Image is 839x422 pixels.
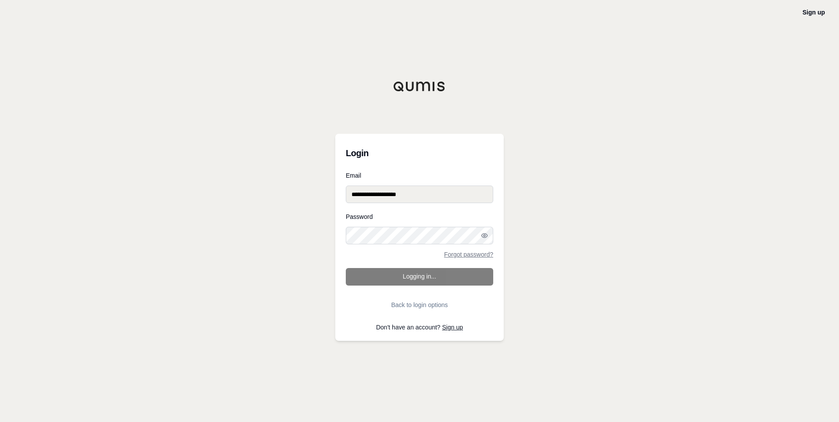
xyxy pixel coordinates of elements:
[346,172,493,179] label: Email
[346,296,493,314] button: Back to login options
[442,324,463,331] a: Sign up
[393,81,446,92] img: Qumis
[346,144,493,162] h3: Login
[444,251,493,257] a: Forgot password?
[346,214,493,220] label: Password
[346,324,493,330] p: Don't have an account?
[803,9,825,16] a: Sign up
